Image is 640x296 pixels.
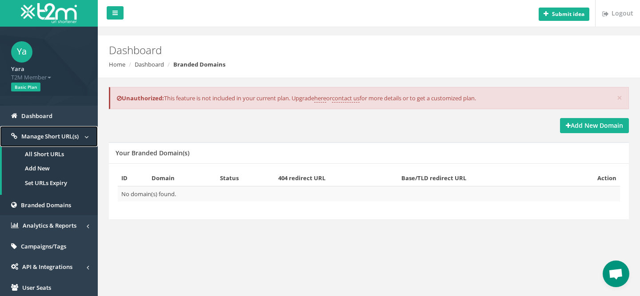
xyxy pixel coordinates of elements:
[117,94,164,102] b: Unauthorized:
[216,170,275,186] th: Status
[109,87,629,110] div: This feature is not included in your current plan. Upgrade or for more details or to get a custom...
[566,121,623,130] strong: Add New Domain
[21,3,77,23] img: T2M
[22,284,51,292] span: User Seats
[173,60,225,68] strong: Branded Domains
[2,147,98,162] a: All Short URLs
[332,94,360,103] a: contact us
[21,132,79,140] span: Manage Short URL(s)
[314,94,326,103] a: here
[11,83,40,91] span: Basic Plan
[21,242,66,250] span: Campaigns/Tags
[2,176,98,190] a: Set URLs Expiry
[552,10,584,18] b: Submit idea
[603,260,629,287] div: Open chat
[11,41,32,63] span: Ya
[116,150,189,156] h5: Your Branded Domain(s)
[2,161,98,176] a: Add New
[148,170,216,186] th: Domain
[560,118,629,133] a: Add New Domain
[275,170,397,186] th: 404 redirect URL
[11,73,87,82] span: T2M Member
[135,60,164,68] a: Dashboard
[11,65,24,73] strong: Yara
[109,60,125,68] a: Home
[118,170,148,186] th: ID
[118,186,620,201] td: No domain(s) found.
[21,112,52,120] span: Dashboard
[539,8,589,21] button: Submit idea
[560,170,620,186] th: Action
[398,170,561,186] th: Base/TLD redirect URL
[11,63,87,81] a: Yara T2M Member
[22,263,72,271] span: API & Integrations
[21,201,71,209] span: Branded Domains
[23,221,76,229] span: Analytics & Reports
[109,44,540,56] h2: Dashboard
[617,93,622,103] button: ×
